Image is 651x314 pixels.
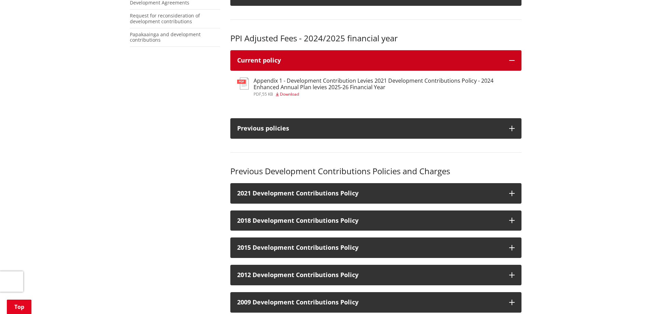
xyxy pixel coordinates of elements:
button: Current policy [230,50,521,71]
h3: 2015 Development Contributions Policy [237,244,502,251]
button: 2015 Development Contributions Policy [230,237,521,258]
h3: Previous Development Contributions Policies and Charges [230,166,521,176]
span: pdf [254,91,261,97]
div: Previous policies [237,125,502,132]
button: 2018 Development Contributions Policy [230,210,521,231]
a: Top [7,300,31,314]
a: Appendix 1 - Development Contribution Levies 2021 Development Contributions Policy - 2024 Enhance... [237,78,515,96]
button: Previous policies [230,118,521,139]
iframe: Messenger Launcher [620,285,644,310]
h3: PPI Adjusted Fees - 2024/2025 financial year [230,33,521,43]
h3: 2009 Development Contributions Policy [237,299,502,306]
button: 2021 Development Contributions Policy [230,183,521,204]
h3: 2018 Development Contributions Policy [237,217,502,224]
button: 2012 Development Contributions Policy [230,265,521,285]
button: 2009 Development Contributions Policy [230,292,521,313]
h3: Appendix 1 - Development Contribution Levies 2021 Development Contributions Policy - 2024 Enhance... [254,78,515,91]
span: 55 KB [262,91,273,97]
h3: 2021 Development Contributions Policy [237,190,502,197]
a: Request for reconsideration of development contributions [130,12,200,25]
div: Current policy [237,57,502,64]
span: Download [280,91,299,97]
h3: 2012 Development Contributions Policy [237,272,502,278]
img: document-pdf.svg [237,78,249,90]
div: , [254,92,515,96]
a: Papakaainga and development contributions [130,31,201,43]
